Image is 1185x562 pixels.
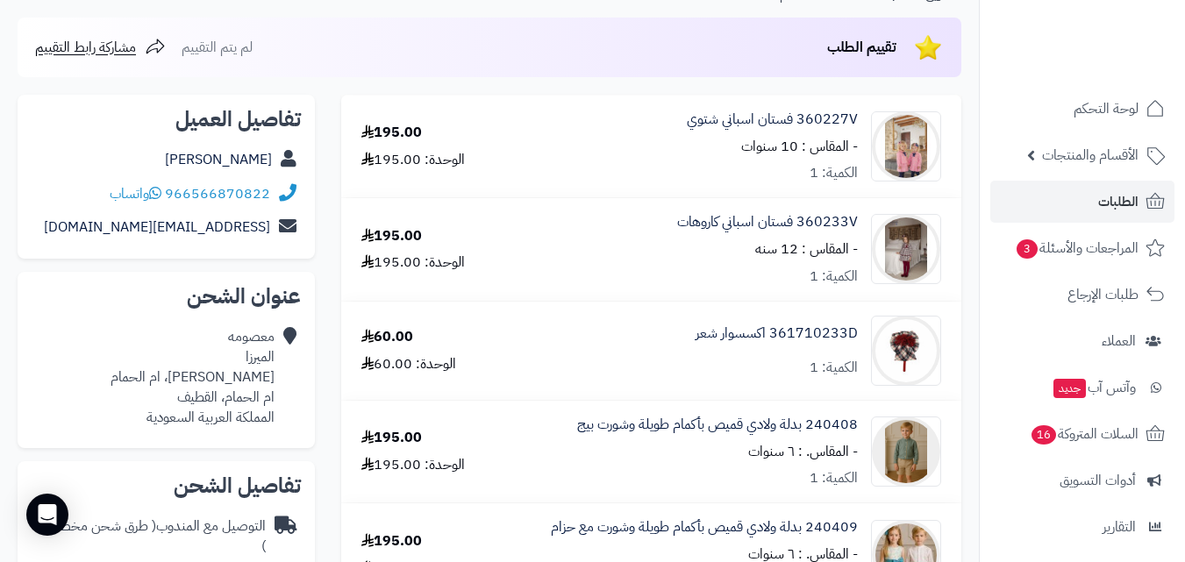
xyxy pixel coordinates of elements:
a: واتساب [110,183,161,204]
a: [EMAIL_ADDRESS][DOMAIN_NAME] [44,217,270,238]
a: 240408 بدلة ولادي قميص بأكمام طويلة وشورت بيج [577,415,858,435]
img: 1729348874-_DSC3058z-90x90.jpg [872,111,940,181]
div: 195.00 [361,428,422,448]
div: 195.00 [361,123,422,143]
span: لم يتم التقييم [182,37,253,58]
img: 1731065321-1710%20233%20D-90x90.JPG [872,316,940,386]
div: الوحدة: 195.00 [361,455,465,475]
div: Open Intercom Messenger [26,494,68,536]
a: السلات المتروكة16 [990,413,1174,455]
a: طلبات الإرجاع [990,274,1174,316]
div: الوحدة: 60.00 [361,354,456,374]
span: السلات المتروكة [1030,422,1139,446]
h2: تفاصيل العميل [32,109,301,130]
span: لوحة التحكم [1074,96,1139,121]
span: أدوات التسويق [1060,468,1136,493]
a: 360233V فستان اسباني كاروهات [677,212,858,232]
div: الكمية: 1 [810,267,858,287]
small: - المقاس. : ٦ سنوات [748,441,858,462]
div: 195.00 [361,531,422,551]
div: 195.00 [361,226,422,246]
a: المراجعات والأسئلة3 [990,227,1174,269]
a: وآتس آبجديد [990,366,1174,409]
span: جديد [1053,379,1086,398]
img: 1747237745-file_00000000a99861f7a6bf8e8845383755-90x90.png [872,416,940,487]
div: الوحدة: 195.00 [361,253,465,273]
div: الوحدة: 195.00 [361,150,465,170]
a: العملاء [990,320,1174,362]
small: - المقاس : 12 سنه [755,238,858,260]
a: أدوات التسويق [990,459,1174,502]
span: 16 [1032,425,1056,445]
span: تقييم الطلب [827,37,896,58]
h2: تفاصيل الشحن [32,475,301,496]
a: 360227V فستان اسباني شتوي [687,110,858,130]
img: logo-2.png [1066,45,1168,82]
div: الكمية: 1 [810,163,858,183]
a: 966566870822 [165,183,270,204]
img: 1729348991-_DSC3350zz-90x90.jpg [872,214,940,284]
div: معصومه الميرزا [PERSON_NAME]، ام الحمام ام الحمام، القطيف المملكة العربية السعودية [111,327,275,427]
span: وآتس آب [1052,375,1136,400]
a: [PERSON_NAME] [165,149,272,170]
span: 3 [1017,239,1038,259]
a: 240409 بدلة ولادي قميص بأكمام طويلة وشورت مع حزام [551,517,858,537]
a: الطلبات [990,181,1174,223]
a: 361710233D اكسسوار شعر [696,324,858,344]
span: التقارير [1103,515,1136,539]
span: الطلبات [1098,189,1139,214]
a: مشاركة رابط التقييم [35,37,166,58]
a: لوحة التحكم [990,88,1174,130]
span: المراجعات والأسئلة [1015,236,1139,260]
span: ( طرق شحن مخصصة ) [39,516,266,557]
div: التوصيل مع المندوب [32,516,266,557]
a: التقارير [990,506,1174,548]
h2: عنوان الشحن [32,286,301,307]
span: طلبات الإرجاع [1067,282,1139,307]
div: 60.00 [361,327,413,347]
span: الأقسام والمنتجات [1042,143,1139,167]
div: الكمية: 1 [810,358,858,378]
small: - المقاس : 10 سنوات [741,136,858,157]
span: مشاركة رابط التقييم [35,37,136,58]
div: الكمية: 1 [810,468,858,488]
span: العملاء [1102,329,1136,353]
